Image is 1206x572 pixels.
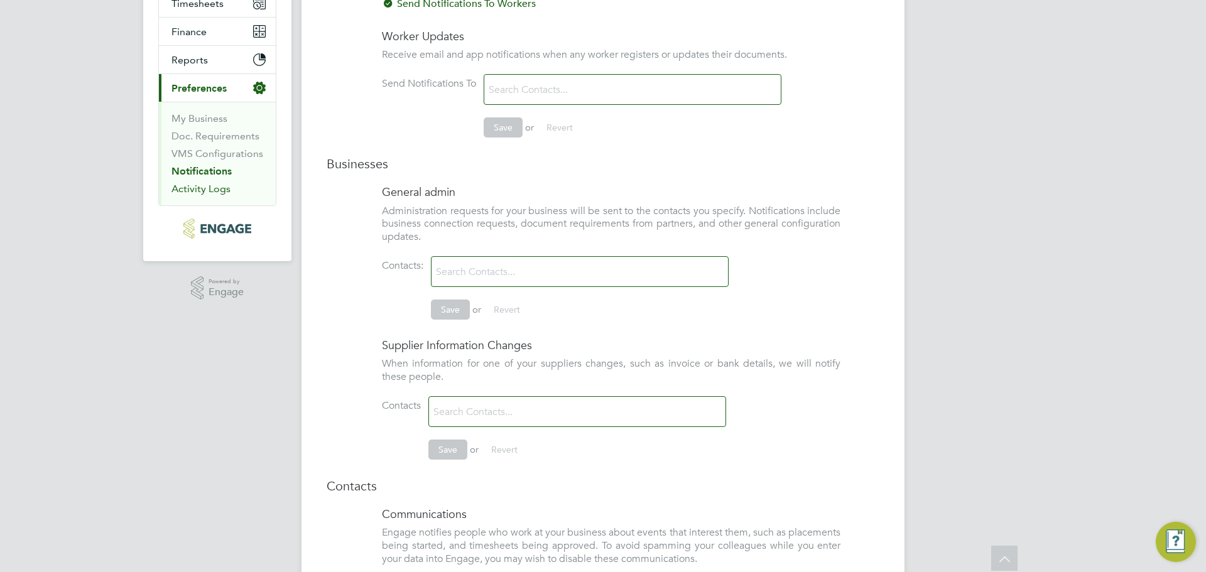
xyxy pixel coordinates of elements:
span: Finance [171,26,207,38]
label: Send Notifications To [382,77,476,90]
a: Doc. Requirements [171,130,259,142]
span: Engage [209,287,244,298]
label: Contacts: [382,259,423,273]
span: or [470,443,479,455]
button: Save [431,299,470,320]
button: Revert [481,440,528,460]
a: Activity Logs [171,183,231,195]
li: Receive email and app notifications when any worker registers or updates their documents. [382,48,840,74]
button: Engage Resource Center [1156,522,1196,562]
img: admiralrecruitment-logo-retina.png [183,219,251,239]
a: My Business [171,112,227,124]
span: Reports [171,54,208,66]
button: Save [428,440,467,460]
a: Go to home page [158,219,276,239]
h4: Worker Updates [382,29,840,43]
label: Contacts [382,399,421,413]
li: Administration requests for your business will be sent to the contacts you specify. Notifications... [382,205,840,256]
h3: Businesses [327,156,879,172]
button: Preferences [159,74,276,102]
a: Notifications [171,165,232,177]
span: Preferences [171,82,227,94]
span: or [472,303,481,315]
span: or [525,121,534,133]
input: Search Contacts... [432,261,581,283]
input: Search Contacts... [484,79,634,101]
div: Preferences [159,102,276,205]
h4: Supplier Information Changes [382,338,840,352]
button: Reports [159,46,276,73]
button: Revert [536,117,583,138]
button: Finance [159,18,276,45]
span: Powered by [209,276,244,287]
h4: General admin [382,185,840,199]
h3: Contacts [327,478,879,494]
a: Powered byEngage [191,276,244,300]
button: Revert [484,299,530,320]
h4: Communications [382,507,840,521]
a: VMS Configurations [171,148,263,159]
p: Engage notifies people who work at your business about events that interest them, such as placeme... [382,526,840,565]
button: Save [484,117,523,138]
input: Search Contacts... [429,401,579,423]
li: When information for one of your suppliers changes, such as invoice or bank details, we will noti... [382,357,840,396]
